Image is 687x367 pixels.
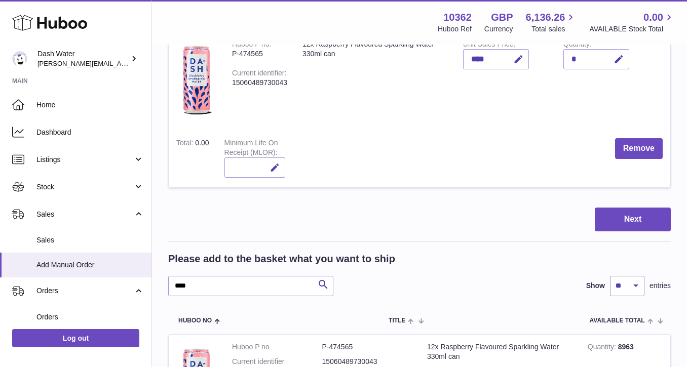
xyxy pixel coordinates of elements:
[322,357,412,366] dd: 15060489730043
[36,312,144,322] span: Orders
[463,40,515,51] label: Unit Sales Price
[484,24,513,34] div: Currency
[586,281,605,291] label: Show
[12,51,27,66] img: james@dash-water.com
[526,11,577,34] a: 6,136.26 Total sales
[232,357,322,366] dt: Current identifier
[650,281,671,291] span: entries
[176,39,217,120] img: 12x Raspberry Flavoured Sparkling Water 330ml can
[590,317,645,324] span: AVAILABLE Total
[589,24,675,34] span: AVAILABLE Stock Total
[195,139,209,147] span: 0.00
[176,139,195,149] label: Total
[232,40,272,51] div: Huboo P no
[224,139,278,159] label: Minimum Life On Receipt (MLOR)
[36,235,144,245] span: Sales
[531,24,577,34] span: Total sales
[232,78,287,88] div: 15060489730043
[389,317,405,324] span: Title
[588,343,618,353] strong: Quantity
[36,128,144,137] span: Dashboard
[643,11,663,24] span: 0.00
[36,100,144,110] span: Home
[438,24,472,34] div: Huboo Ref
[36,155,133,165] span: Listings
[295,32,455,131] td: 12x Raspberry Flavoured Sparkling Water 330ml can
[232,69,286,79] div: Current identifier
[232,49,287,59] div: P-474565
[563,40,592,51] label: Quantity
[168,252,395,266] h2: Please add to the basket what you want to ship
[443,11,472,24] strong: 10362
[36,260,144,270] span: Add Manual Order
[36,182,133,192] span: Stock
[595,208,671,231] button: Next
[12,329,139,347] a: Log out
[615,138,663,159] button: Remove
[36,210,133,219] span: Sales
[232,342,322,352] dt: Huboo P no
[322,342,412,352] dd: P-474565
[36,286,133,296] span: Orders
[526,11,565,24] span: 6,136.26
[589,11,675,34] a: 0.00 AVAILABLE Stock Total
[37,59,203,67] span: [PERSON_NAME][EMAIL_ADDRESS][DOMAIN_NAME]
[491,11,513,24] strong: GBP
[37,49,129,68] div: Dash Water
[178,317,212,324] span: Huboo no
